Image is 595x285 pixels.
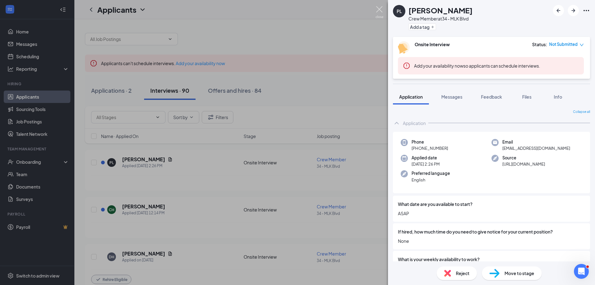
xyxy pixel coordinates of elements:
span: What date are you available to start? [398,201,473,207]
span: ASAP [398,210,585,217]
svg: ChevronUp [393,119,400,127]
span: Preferred language [412,170,450,176]
span: Source [502,155,545,161]
span: Collapse all [573,109,590,114]
span: English [412,177,450,183]
span: Files [522,94,531,100]
button: ArrowLeftNew [553,5,564,16]
span: [EMAIL_ADDRESS][DOMAIN_NAME] [502,145,570,151]
span: Email [502,139,570,145]
span: so applicants can schedule interviews. [414,63,540,69]
span: [DATE] 2:26 PM [412,161,440,167]
span: Application [399,94,423,100]
span: Messages [441,94,462,100]
span: What is your weekly availability to work? [398,256,480,263]
svg: ArrowLeftNew [555,7,562,14]
svg: ArrowRight [570,7,577,14]
span: Reject [456,270,469,277]
span: [PHONE_NUMBER] [412,145,448,151]
span: Info [554,94,562,100]
button: Add your availability now [414,63,463,69]
div: Status : [532,41,547,47]
span: None [398,238,585,244]
div: PL [397,8,402,14]
span: Phone [412,139,448,145]
span: down [580,43,584,47]
span: Not Submitted [549,41,578,47]
button: ArrowRight [568,5,579,16]
svg: Error [403,62,410,69]
svg: Plus [431,25,434,29]
h1: [PERSON_NAME] [408,5,473,16]
div: Application [403,120,426,126]
div: Crew Member at 34 - MLK Blvd [408,16,473,22]
svg: Ellipses [583,7,590,14]
b: Onsite Interview [415,42,450,47]
button: PlusAdd a tag [408,24,436,30]
span: Applied date [412,155,440,161]
span: If hired, how much time do you need to give notice for your current position? [398,228,553,235]
span: Feedback [481,94,502,100]
span: Move to stage [505,270,534,277]
iframe: Intercom live chat [574,264,589,279]
span: [URL][DOMAIN_NAME] [502,161,545,167]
